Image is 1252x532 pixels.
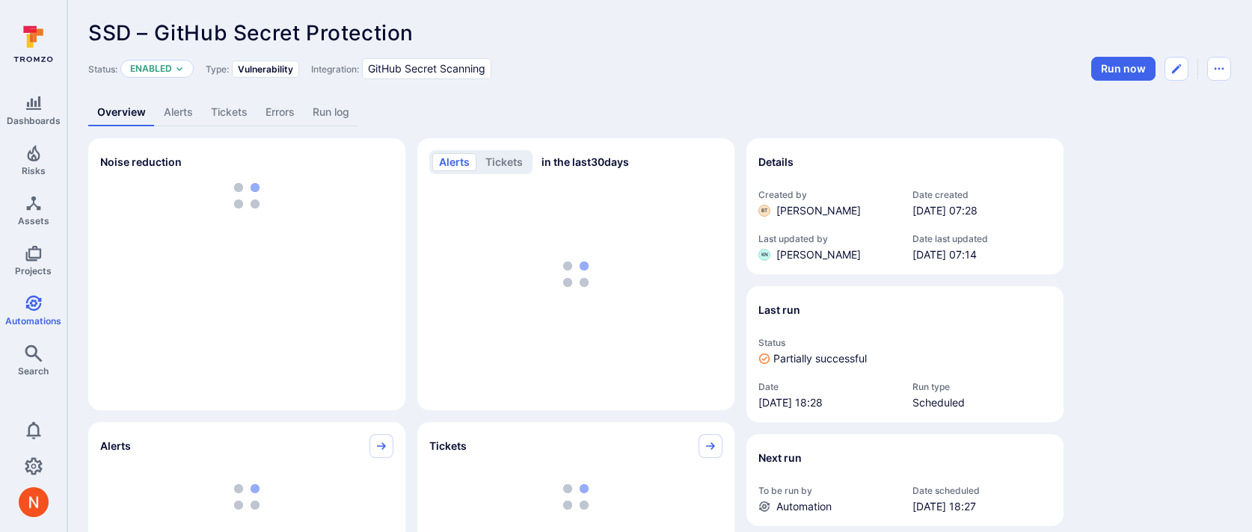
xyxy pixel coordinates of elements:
span: Automations [5,315,61,327]
div: Alerts/Tickets trend [417,138,734,410]
button: Enabled [130,63,172,75]
span: Date scheduled [912,485,1052,496]
span: Scheduled [912,395,1052,410]
div: Billy Tinnes [758,205,770,217]
span: Risks [22,165,46,176]
span: Alerts [100,439,131,454]
span: [PERSON_NAME] [776,247,861,262]
span: Date [758,381,897,392]
span: Automation [776,499,832,514]
span: Last updated by [758,233,897,244]
section: Next run widget [746,434,1064,526]
a: Tickets [202,99,257,126]
span: Assets [18,215,49,226]
section: Details widget [746,138,1064,274]
span: [DATE] 18:27 [912,499,1052,514]
a: Overview [88,99,155,126]
span: [PERSON_NAME] [776,203,861,218]
span: Type: [206,64,229,75]
div: loading spinner [100,183,393,208]
span: Status: [88,64,117,75]
a: Alerts [155,99,202,126]
span: Integration: [311,64,359,75]
div: Kacper Nowak [758,249,770,261]
span: in the last 30 days [541,155,629,170]
span: Status [758,337,1052,348]
img: ACg8ocIprwjrgDQnDsNSk9Ghn5p5-B8DpAKWoJ5Gi9syOE4K59tr4Q=s96-c [19,487,49,517]
a: Errors [257,99,304,126]
span: Tickets [429,439,467,454]
h2: Last run [758,303,800,318]
span: GitHub Secret Scanning [368,61,485,76]
button: Run automation [1091,57,1156,81]
span: SSD – GitHub Secret Protection [88,20,414,46]
button: tickets [479,153,530,171]
h2: Next run [758,451,802,466]
a: Run log [304,99,358,126]
button: alerts [432,153,476,171]
div: Vulnerability [232,61,299,78]
span: Noise reduction [100,155,182,168]
span: Run type [912,381,1052,392]
span: Projects [15,265,52,276]
h2: Details [758,155,794,170]
span: Partially successful [773,351,867,366]
span: Date last updated [912,233,1052,244]
span: To be run by [758,485,897,496]
section: Last run widget [746,286,1064,422]
button: Automation menu [1207,57,1231,81]
span: [DATE] 07:28 [912,203,1052,218]
div: Neeren Patki [19,487,49,517]
img: Loading... [234,183,260,208]
span: Dashboards [7,115,61,126]
div: Automation tabs [88,99,1231,126]
button: Edit automation [1164,57,1188,81]
span: Search [18,365,49,377]
span: Created by [758,189,897,200]
button: Expand dropdown [175,64,184,73]
span: Date created [912,189,1052,200]
span: [DATE] 07:14 [912,247,1052,262]
span: [DATE] 18:28 [758,395,897,410]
